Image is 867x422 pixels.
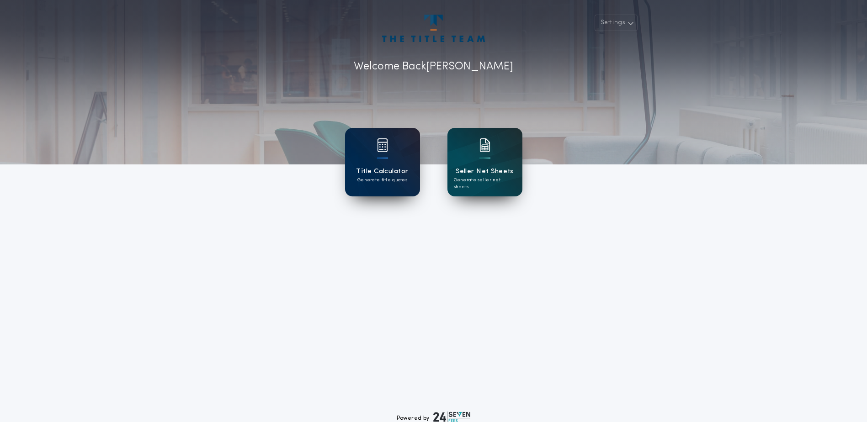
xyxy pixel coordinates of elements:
p: Welcome Back [PERSON_NAME] [354,58,513,75]
p: Generate title quotes [357,177,407,184]
button: Settings [595,15,638,31]
img: card icon [377,138,388,152]
a: card iconSeller Net SheetsGenerate seller net sheets [447,128,522,196]
p: Generate seller net sheets [454,177,516,190]
h1: Title Calculator [356,166,408,177]
img: card icon [479,138,490,152]
img: account-logo [382,15,484,42]
a: card iconTitle CalculatorGenerate title quotes [345,128,420,196]
h1: Seller Net Sheets [456,166,514,177]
